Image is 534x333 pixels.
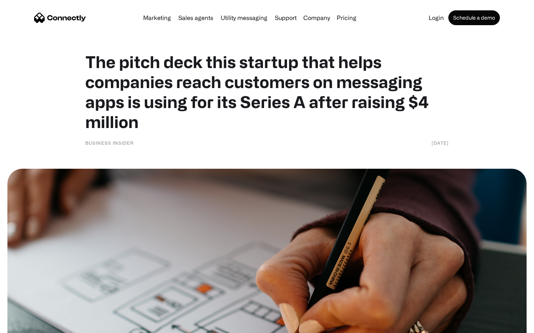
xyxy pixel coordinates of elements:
[140,15,174,21] a: Marketing
[272,15,300,21] a: Support
[303,13,330,23] div: Company
[15,320,44,330] ul: Language list
[448,10,500,25] a: Schedule a demo
[85,52,449,132] h1: The pitch deck this startup that helps companies reach customers on messaging apps is using for i...
[334,15,359,21] a: Pricing
[175,15,216,21] a: Sales agents
[426,15,447,21] a: Login
[432,139,449,147] div: [DATE]
[218,15,270,21] a: Utility messaging
[85,139,134,147] div: Business Insider
[7,320,44,330] aside: Language selected: English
